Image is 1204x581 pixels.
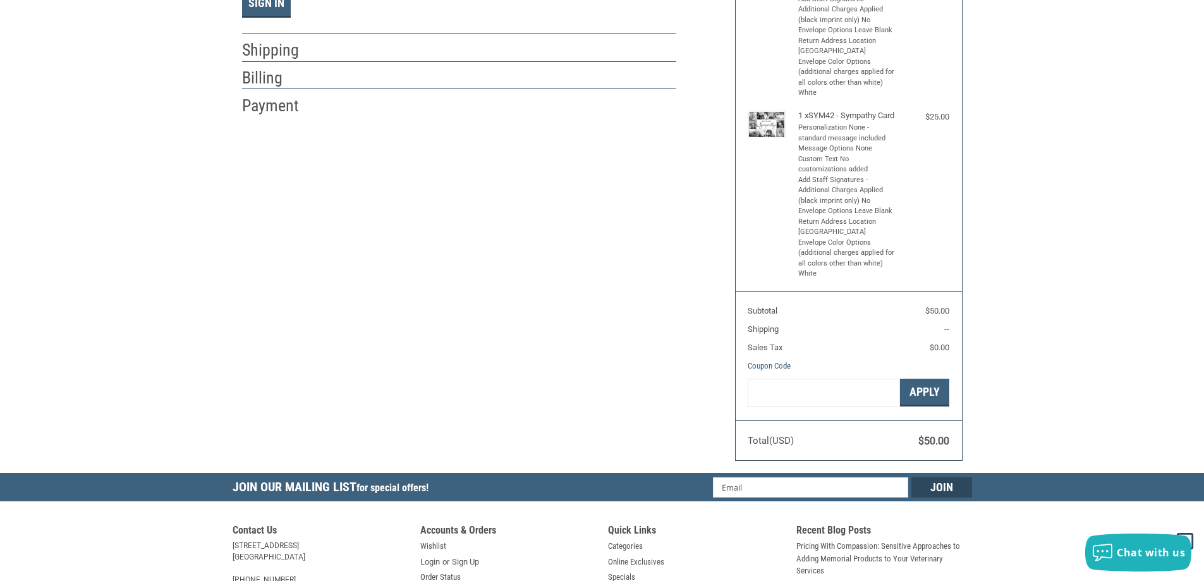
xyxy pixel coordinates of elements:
li: Custom Text No customizations added [798,154,896,175]
h2: Billing [242,68,316,89]
span: or [435,556,457,568]
a: Coupon Code [748,361,791,370]
li: Envelope Color Options (additional charges applied for all colors other than white) White [798,57,896,99]
h2: Shipping [242,40,316,61]
a: Sign Up [452,556,479,568]
span: $50.00 [918,435,949,447]
span: -- [944,324,949,334]
h4: 1 x SYM42 - Sympathy Card [798,111,896,121]
li: Envelope Options Leave Blank [798,206,896,217]
span: $50.00 [925,306,949,315]
li: Personalization None - standard message included [798,123,896,144]
h5: Accounts & Orders [420,524,596,540]
li: Message Options None [798,144,896,154]
h5: Recent Blog Posts [796,524,972,540]
li: Return Address Location [GEOGRAPHIC_DATA] [798,217,896,238]
span: Total (USD) [748,435,794,446]
div: $25.00 [899,111,949,123]
a: Login [420,556,440,568]
li: Envelope Options Leave Blank [798,25,896,36]
a: Wishlist [420,540,446,553]
input: Gift Certificate or Coupon Code [748,379,900,407]
span: Shipping [748,324,779,334]
a: Categories [608,540,643,553]
h2: Payment [242,95,316,116]
span: Subtotal [748,306,777,315]
h5: Quick Links [608,524,784,540]
a: Online Exclusives [608,556,664,568]
input: Email [713,477,908,498]
span: $0.00 [930,343,949,352]
li: Envelope Color Options (additional charges applied for all colors other than white) White [798,238,896,279]
input: Join [911,477,972,498]
button: Apply [900,379,949,407]
li: Return Address Location [GEOGRAPHIC_DATA] [798,36,896,57]
span: Sales Tax [748,343,782,352]
h5: Join Our Mailing List [233,473,435,505]
span: Chat with us [1117,546,1185,560]
a: Pricing With Compassion: Sensitive Approaches to Adding Memorial Products to Your Veterinary Serv... [796,540,972,577]
span: for special offers! [356,482,429,494]
button: Chat with us [1085,534,1191,572]
li: Add Staff Signatures - Additional Charges Applied (black imprint only) No [798,175,896,207]
h5: Contact Us [233,524,408,540]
